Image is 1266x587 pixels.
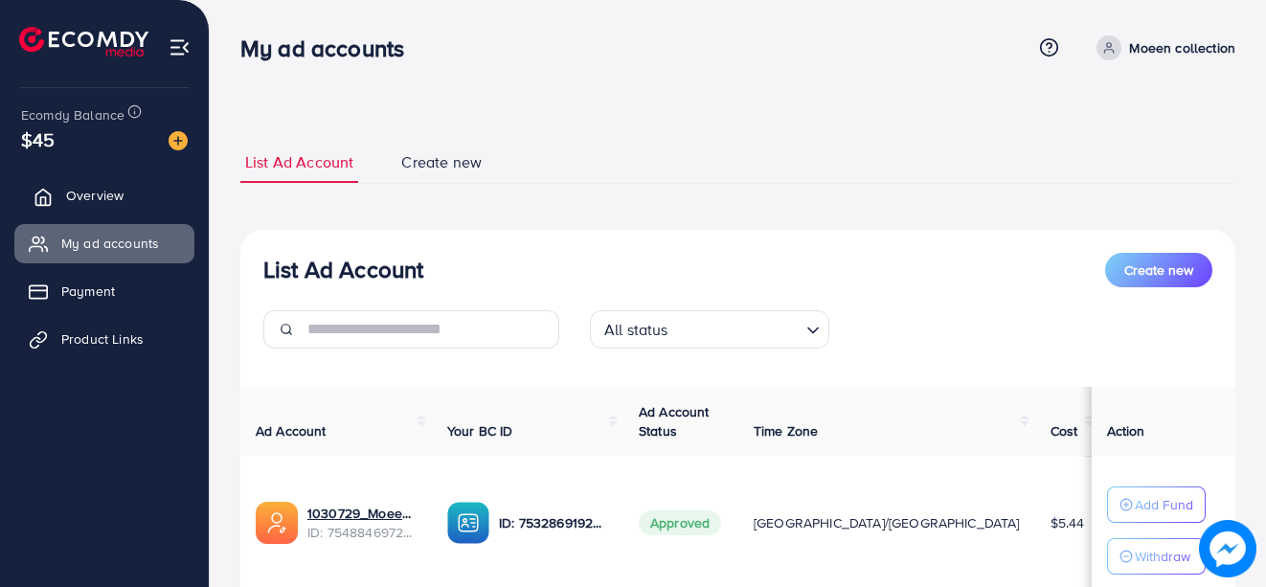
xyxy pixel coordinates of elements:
span: ID: 7548846972918923265 [307,523,417,542]
span: All status [600,316,672,344]
img: ic-ba-acc.ded83a64.svg [447,502,489,544]
span: My ad accounts [61,234,159,253]
img: ic-ads-acc.e4c84228.svg [256,502,298,544]
p: Moeen collection [1129,36,1235,59]
span: Approved [639,510,721,535]
a: 1030729_Moeen Collection2_1757602930420 [307,504,417,523]
button: Create new [1105,253,1212,287]
div: <span class='underline'>1030729_Moeen Collection2_1757602930420</span></br>7548846972918923265 [307,504,417,543]
span: $45 [21,125,55,153]
span: Your BC ID [447,421,513,440]
span: Ad Account Status [639,402,710,440]
span: Time Zone [754,421,818,440]
span: [GEOGRAPHIC_DATA]/[GEOGRAPHIC_DATA] [754,513,1020,532]
span: Ecomdy Balance [21,105,124,124]
span: Ad Account [256,421,327,440]
a: My ad accounts [14,224,194,262]
a: Payment [14,272,194,310]
div: Search for option [590,310,829,349]
button: Add Fund [1107,486,1206,523]
span: List Ad Account [245,151,353,173]
h3: List Ad Account [263,256,423,283]
p: ID: 7532869192958951440 [499,511,608,534]
a: Product Links [14,320,194,358]
span: Payment [61,282,115,301]
img: menu [169,36,191,58]
p: Withdraw [1135,545,1190,568]
img: image [169,131,188,150]
input: Search for option [674,312,799,344]
h3: My ad accounts [240,34,419,62]
span: Cost [1051,421,1078,440]
img: logo [19,27,148,56]
span: Create new [1124,260,1193,280]
span: Create new [401,151,482,173]
a: Overview [14,176,194,214]
p: Add Fund [1135,493,1193,516]
span: Product Links [61,329,144,349]
span: Action [1107,421,1145,440]
a: Moeen collection [1089,35,1235,60]
span: $5.44 [1051,513,1085,532]
img: image [1199,520,1256,577]
span: Overview [66,186,124,205]
button: Withdraw [1107,538,1206,575]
